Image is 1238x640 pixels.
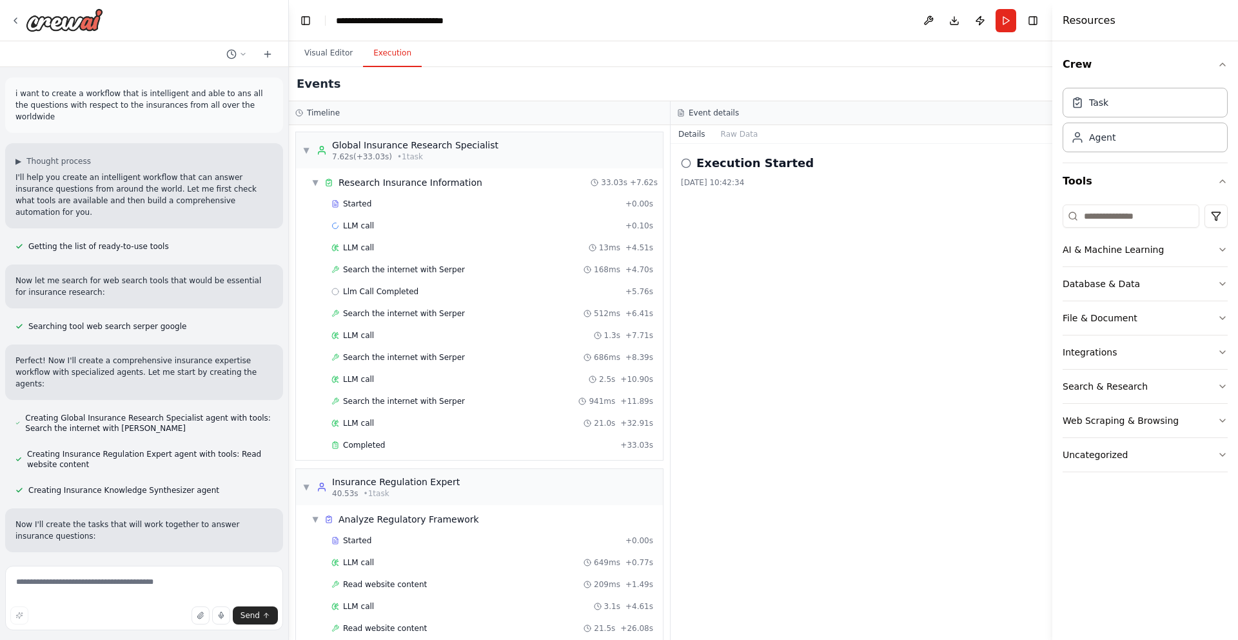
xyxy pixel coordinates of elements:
[625,601,653,612] span: + 4.61s
[343,396,465,406] span: Search the internet with Serper
[221,46,252,62] button: Switch to previous chat
[1063,267,1228,301] button: Database & Data
[311,514,319,525] span: ▼
[1063,312,1137,325] div: File & Document
[620,418,653,428] span: + 32.91s
[1063,414,1179,427] div: Web Scraping & Browsing
[1063,346,1117,359] div: Integrations
[297,12,315,30] button: Hide left sidebar
[15,519,273,542] p: Now I'll create the tasks that will work together to answer insurance questions:
[1089,96,1108,109] div: Task
[28,485,219,495] span: Creating Insurance Knowledge Synthesizer agent
[1063,370,1228,403] button: Search & Research
[343,243,374,253] span: LLM call
[594,308,620,319] span: 512ms
[1063,163,1228,199] button: Tools
[625,243,653,253] span: + 4.51s
[336,14,444,27] nav: breadcrumb
[343,374,374,385] span: LLM call
[332,152,392,162] span: 7.62s (+33.03s)
[339,176,482,189] span: Research Insurance Information
[625,352,653,363] span: + 8.39s
[343,440,385,450] span: Completed
[15,355,273,390] p: Perfect! Now I'll create a comprehensive insurance expertise workflow with specialized agents. Le...
[233,606,278,625] button: Send
[671,125,713,143] button: Details
[620,440,653,450] span: + 33.03s
[681,177,1042,188] div: [DATE] 10:42:34
[620,396,653,406] span: + 11.89s
[594,623,615,634] span: 21.5s
[257,46,278,62] button: Start a new chat
[307,108,340,118] h3: Timeline
[302,482,310,492] span: ▼
[630,177,658,188] span: + 7.62s
[343,418,374,428] span: LLM call
[343,286,418,297] span: Llm Call Completed
[625,308,653,319] span: + 6.41s
[1063,448,1128,461] div: Uncategorized
[1024,12,1042,30] button: Hide right sidebar
[343,221,374,231] span: LLM call
[594,557,620,568] span: 649ms
[589,396,615,406] span: 941ms
[1063,438,1228,472] button: Uncategorized
[625,557,653,568] span: + 0.77s
[604,330,620,341] span: 1.3s
[625,535,653,546] span: + 0.00s
[364,488,389,499] span: • 1 task
[343,579,427,590] span: Read website content
[1063,277,1140,290] div: Database & Data
[343,601,374,612] span: LLM call
[1063,301,1228,335] button: File & Document
[1063,46,1228,83] button: Crew
[1063,335,1228,369] button: Integrations
[604,601,620,612] span: 3.1s
[15,156,21,166] span: ▶
[343,623,427,634] span: Read website content
[241,610,260,621] span: Send
[28,241,169,252] span: Getting the list of ready-to-use tools
[343,352,465,363] span: Search the internet with Serper
[343,535,371,546] span: Started
[1063,404,1228,437] button: Web Scraping & Browsing
[625,286,653,297] span: + 5.76s
[28,321,186,332] span: Searching tool web search serper google
[1063,243,1164,256] div: AI & Machine Learning
[594,579,620,590] span: 209ms
[15,172,273,218] p: I'll help you create an intelligent workflow that can answer insurance questions from around the ...
[294,40,363,67] button: Visual Editor
[625,579,653,590] span: + 1.49s
[594,418,615,428] span: 21.0s
[343,557,374,568] span: LLM call
[25,413,273,434] span: Creating Global Insurance Research Specialist agent with tools: Search the internet with [PERSON_...
[625,221,653,231] span: + 0.10s
[332,488,359,499] span: 40.53s
[594,265,620,275] span: 168ms
[599,243,620,253] span: 13ms
[192,606,210,625] button: Upload files
[212,606,230,625] button: Click to speak your automation idea
[311,177,319,188] span: ▼
[15,156,91,166] button: ▶Thought process
[27,449,273,470] span: Creating Insurance Regulation Expert agent with tools: Read website content
[343,199,371,209] span: Started
[343,265,465,275] span: Search the internet with Serper
[397,152,423,162] span: • 1 task
[10,606,28,625] button: Improve this prompt
[1089,131,1115,144] div: Agent
[26,8,103,32] img: Logo
[1063,199,1228,483] div: Tools
[1063,233,1228,266] button: AI & Machine Learning
[343,330,374,341] span: LLM call
[1063,13,1115,28] h4: Resources
[625,199,653,209] span: + 0.00s
[601,177,627,188] span: 33.03s
[696,154,814,172] h2: Execution Started
[594,352,620,363] span: 686ms
[343,308,465,319] span: Search the internet with Serper
[15,88,273,123] p: i want to create a workflow that is intelligent and able to ans all the questions with respect to...
[625,330,653,341] span: + 7.71s
[363,40,422,67] button: Execution
[1063,83,1228,163] div: Crew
